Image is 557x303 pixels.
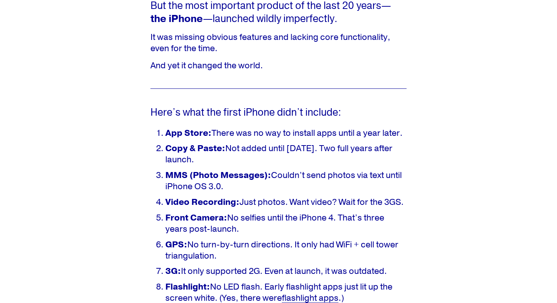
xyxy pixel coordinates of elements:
[165,197,239,208] strong: Video Recording:
[165,212,407,235] p: No selfies until the iPhone 4. That’s three years post-launch.
[165,239,187,250] strong: GPS:
[165,128,407,139] p: There was no way to install apps until a year later.
[150,60,407,71] p: And yet it changed the world.
[165,281,210,293] strong: Flashlight:
[150,106,407,119] p: Here’s what the first iPhone didn’t include:
[165,212,227,224] strong: Front Camera:
[165,239,407,262] p: No turn-by-turn directions. It only had WiFi + cell tower triangulation.
[165,197,407,208] p: Just photos. Want video? Wait for the 3GS.
[165,143,225,154] strong: Copy & Paste:
[165,143,407,165] p: Not added until [DATE]. Two full years after launch.
[165,170,271,181] strong: MMS (Photo Messages):
[165,128,211,139] strong: App Store:
[165,170,407,192] p: Couldn’t send photos via text until iPhone OS 3.0.
[165,266,181,277] strong: 3G:
[150,12,203,25] strong: the iPhone
[150,32,407,54] p: It was missing obvious features and lacking core functionality, even for the time.
[165,266,407,277] p: It only supported 2G. Even at launch, it was outdated.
